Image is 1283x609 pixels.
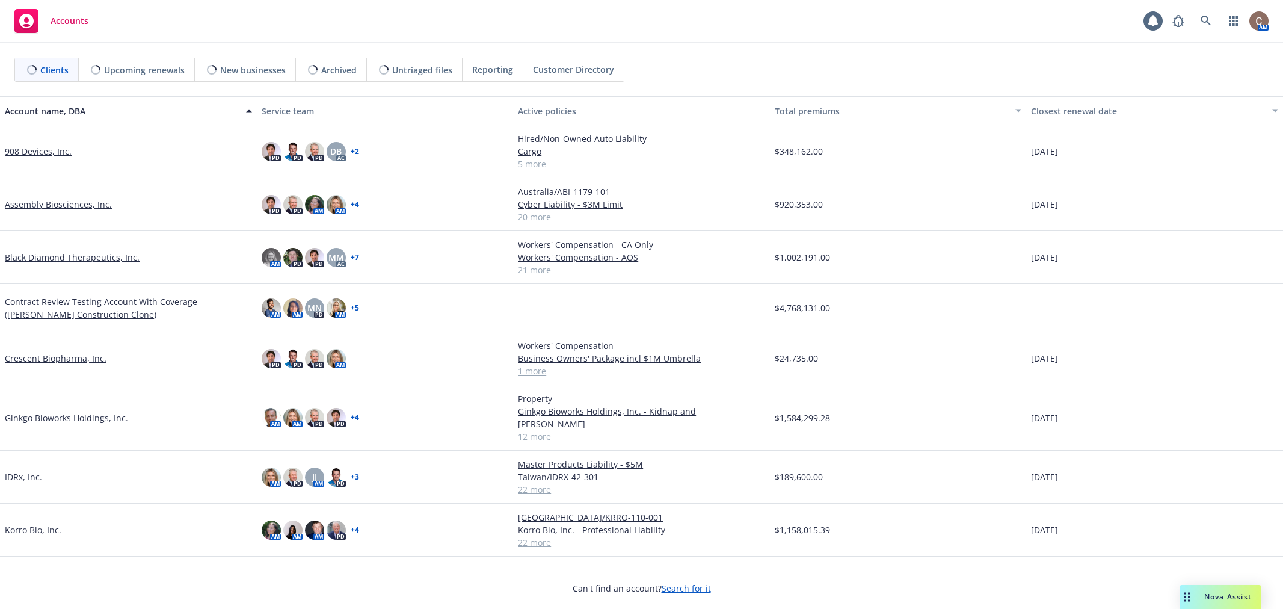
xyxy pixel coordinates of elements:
[775,198,823,211] span: $920,353.00
[351,254,359,261] a: + 7
[305,521,324,540] img: photo
[1180,585,1261,609] button: Nova Assist
[5,145,72,158] a: 908 Devices, Inc.
[518,483,765,496] a: 22 more
[1222,9,1246,33] a: Switch app
[51,16,88,26] span: Accounts
[518,105,765,117] div: Active policies
[518,339,765,352] a: Workers' Compensation
[1166,9,1190,33] a: Report a Bug
[1031,251,1058,264] span: [DATE]
[518,405,765,430] a: Ginkgo Bioworks Holdings, Inc. - Kidnap and [PERSON_NAME]
[770,96,1027,125] button: Total premiums
[775,105,1009,117] div: Total premiums
[518,365,765,377] a: 1 more
[5,295,252,321] a: Contract Review Testing Account With Coverage ([PERSON_NAME] Construction Clone)
[518,511,765,524] a: [GEOGRAPHIC_DATA]/KRRO-110-001
[1031,145,1058,158] span: [DATE]
[330,145,342,158] span: DB
[351,474,359,481] a: + 3
[775,145,823,158] span: $348,162.00
[262,105,509,117] div: Service team
[305,142,324,161] img: photo
[518,158,765,170] a: 5 more
[1204,592,1252,602] span: Nova Assist
[1031,352,1058,365] span: [DATE]
[5,251,140,264] a: Black Diamond Therapeutics, Inc.
[104,64,185,76] span: Upcoming renewals
[257,96,514,125] button: Service team
[283,142,303,161] img: photo
[518,238,765,251] a: Workers' Compensation - CA Only
[283,248,303,267] img: photo
[283,349,303,368] img: photo
[351,414,359,421] a: + 4
[513,96,770,125] button: Active policies
[5,412,128,424] a: Ginkgo Bioworks Holdings, Inc.
[327,408,346,427] img: photo
[1031,524,1058,536] span: [DATE]
[775,412,830,424] span: $1,584,299.28
[1031,105,1265,117] div: Closest renewal date
[775,352,818,365] span: $24,735.00
[305,408,324,427] img: photo
[1031,471,1058,483] span: [DATE]
[775,251,830,264] span: $1,002,191.00
[262,349,281,368] img: photo
[5,352,106,365] a: Crescent Biopharma, Inc.
[262,248,281,267] img: photo
[1026,96,1283,125] button: Closest renewal date
[1180,585,1195,609] div: Drag to move
[262,298,281,318] img: photo
[351,304,359,312] a: + 5
[262,142,281,161] img: photo
[518,430,765,443] a: 12 more
[351,201,359,208] a: + 4
[10,4,93,38] a: Accounts
[518,211,765,223] a: 20 more
[5,471,42,483] a: IDRx, Inc.
[327,521,346,540] img: photo
[283,298,303,318] img: photo
[518,536,765,549] a: 22 more
[305,248,324,267] img: photo
[283,408,303,427] img: photo
[518,352,765,365] a: Business Owners' Package incl $1M Umbrella
[775,524,830,536] span: $1,158,015.39
[518,198,765,211] a: Cyber Liability - $3M Limit
[1031,198,1058,211] span: [DATE]
[305,349,324,368] img: photo
[518,458,765,471] a: Master Products Liability - $5M
[518,392,765,405] a: Property
[283,468,303,487] img: photo
[518,145,765,158] a: Cargo
[1031,412,1058,424] span: [DATE]
[5,105,239,117] div: Account name, DBA
[775,471,823,483] span: $189,600.00
[327,349,346,368] img: photo
[518,264,765,276] a: 21 more
[518,132,765,145] a: Hired/Non-Owned Auto Liability
[305,195,324,214] img: photo
[283,195,303,214] img: photo
[262,408,281,427] img: photo
[327,298,346,318] img: photo
[518,251,765,264] a: Workers' Compensation - AOS
[662,583,711,594] a: Search for it
[220,64,286,76] span: New businesses
[518,564,765,577] a: Local Policy - [GEOGRAPHIC_DATA]
[533,63,614,76] span: Customer Directory
[5,524,61,536] a: Korro Bio, Inc.
[262,521,281,540] img: photo
[573,582,711,595] span: Can't find an account?
[321,64,357,76] span: Archived
[262,468,281,487] img: photo
[518,471,765,483] a: Taiwan/IDRX-42-301
[518,185,765,198] a: Australia/ABI-1179-101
